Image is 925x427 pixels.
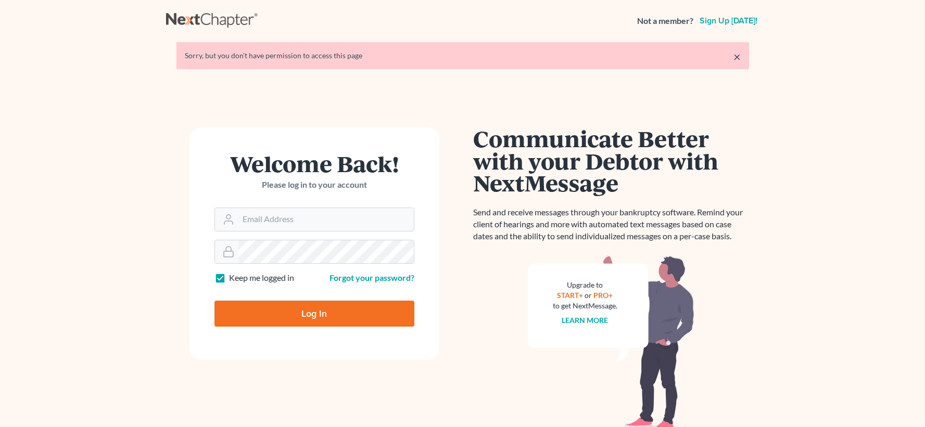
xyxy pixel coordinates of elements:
span: or [585,291,592,300]
a: PRO+ [593,291,613,300]
div: to get NextMessage. [553,301,617,311]
a: × [733,50,741,63]
h1: Welcome Back! [214,152,414,175]
p: Please log in to your account [214,179,414,191]
input: Email Address [238,208,414,231]
h1: Communicate Better with your Debtor with NextMessage [473,127,749,194]
a: START+ [557,291,583,300]
p: Send and receive messages through your bankruptcy software. Remind your client of hearings and mo... [473,206,749,242]
div: Sorry, but you don't have permission to access this page [185,50,741,61]
a: Sign up [DATE]! [698,17,759,25]
a: Forgot your password? [330,273,414,282]
label: Keep me logged in [229,272,294,284]
input: Log In [214,301,414,327]
a: Learn more [562,316,608,325]
div: Upgrade to [553,280,617,290]
strong: Not a member? [637,15,693,27]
